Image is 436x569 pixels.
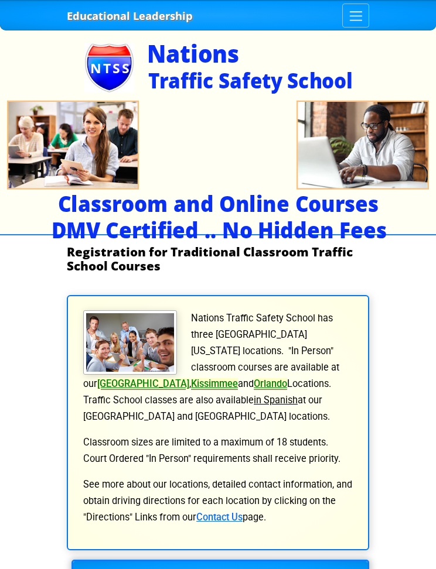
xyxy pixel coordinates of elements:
[97,378,189,389] a: [GEOGRAPHIC_DATA]
[196,512,243,523] a: Contact Us
[82,434,354,467] p: Classroom sizes are limited to a maximum of 18 students. Court Ordered "In Person" requirements s...
[7,21,429,248] img: DMV Approved Florida Traffic School Classes
[254,378,287,389] a: Orlando
[82,477,354,526] p: See more about our locations, detailed contact information, and obtain driving directions for eac...
[342,4,369,28] button: Toggle navigation
[67,6,193,25] a: Educational Leadership
[83,310,177,375] img: Traffic School Students
[82,310,354,425] p: Nations Traffic Safety School has three [GEOGRAPHIC_DATA][US_STATE] locations. "In Person" classr...
[254,395,298,406] u: in Spanish
[191,378,238,389] a: Kissimmee
[67,245,369,273] h1: Registration for Traditional Classroom Traffic School Courses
